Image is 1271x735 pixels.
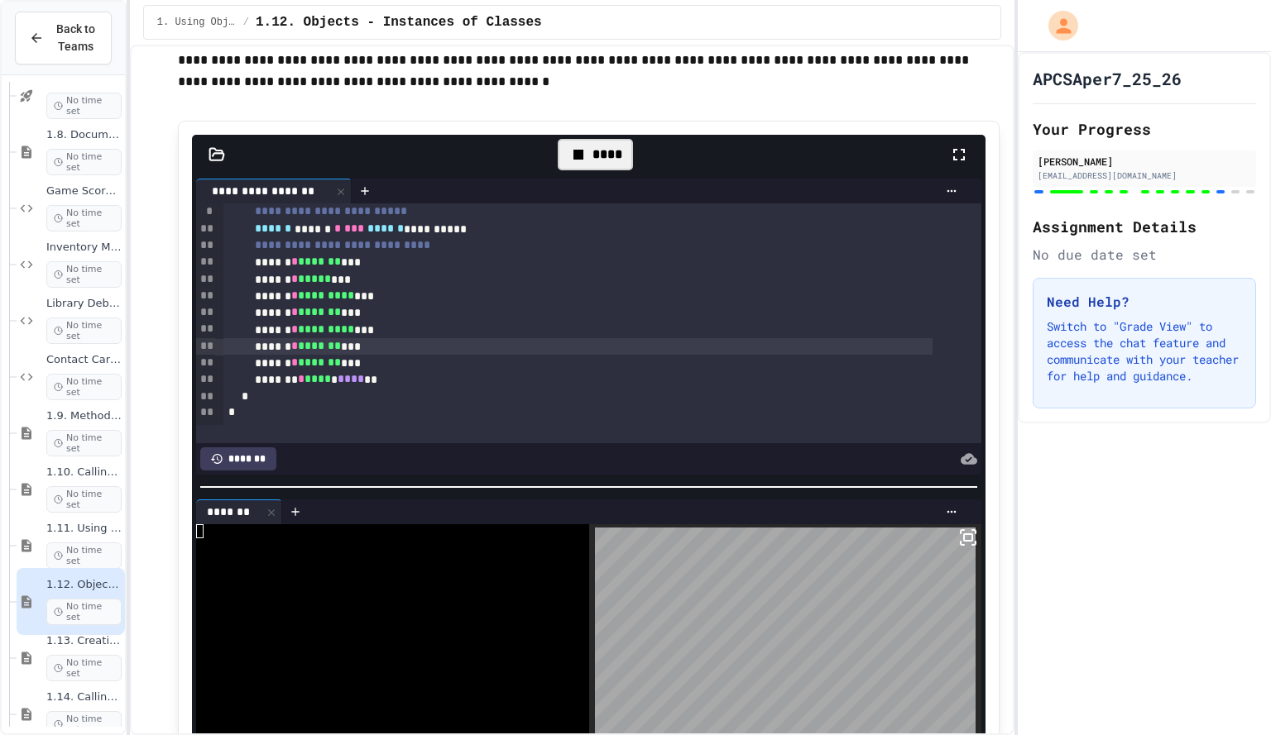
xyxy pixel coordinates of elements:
span: Library Debugger Challenge [46,297,122,311]
span: 1.14. Calling Instance Methods [46,690,122,704]
span: 1.8. Documentation with Comments and Preconditions [46,128,122,142]
span: No time set [46,317,122,344]
span: / [243,16,249,29]
span: No time set [46,542,122,569]
span: No time set [46,374,122,400]
span: No time set [46,430,122,456]
div: No due date set [1033,245,1256,265]
span: No time set [46,205,122,231]
span: 1.9. Method Signatures [46,409,122,423]
span: No time set [46,486,122,513]
h1: APCSAper7_25_26 [1033,67,1182,90]
span: 1. Using Objects and Methods [157,16,237,29]
span: Back to Teams [54,21,98,55]
div: [EMAIL_ADDRESS][DOMAIN_NAME] [1038,169,1251,182]
span: Contact Card Creator [46,353,122,367]
span: No time set [46,149,122,175]
span: No time set [46,93,122,119]
h2: Your Progress [1033,117,1256,141]
h2: Assignment Details [1033,215,1256,238]
h3: Need Help? [1047,292,1242,312]
span: 1.13. Creating and Initializing Objects: Constructors [46,634,122,648]
span: No time set [46,655,122,681]
span: No time set [46,261,122,288]
button: Back to Teams [15,12,112,64]
p: Switch to "Grade View" to access the chat feature and communicate with your teacher for help and ... [1047,318,1242,384]
span: 1.11. Using the Math Class [46,522,122,536]
span: Game Score Tracker [46,184,122,198]
div: My Account [1031,7,1082,45]
span: Inventory Management System [46,241,122,255]
div: [PERSON_NAME] [1038,154,1251,169]
span: 1.10. Calling Class Methods [46,465,122,480]
span: 1.12. Objects - Instances of Classes [256,12,542,32]
span: 1.12. Objects - Instances of Classes [46,578,122,592]
span: No time set [46,599,122,625]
